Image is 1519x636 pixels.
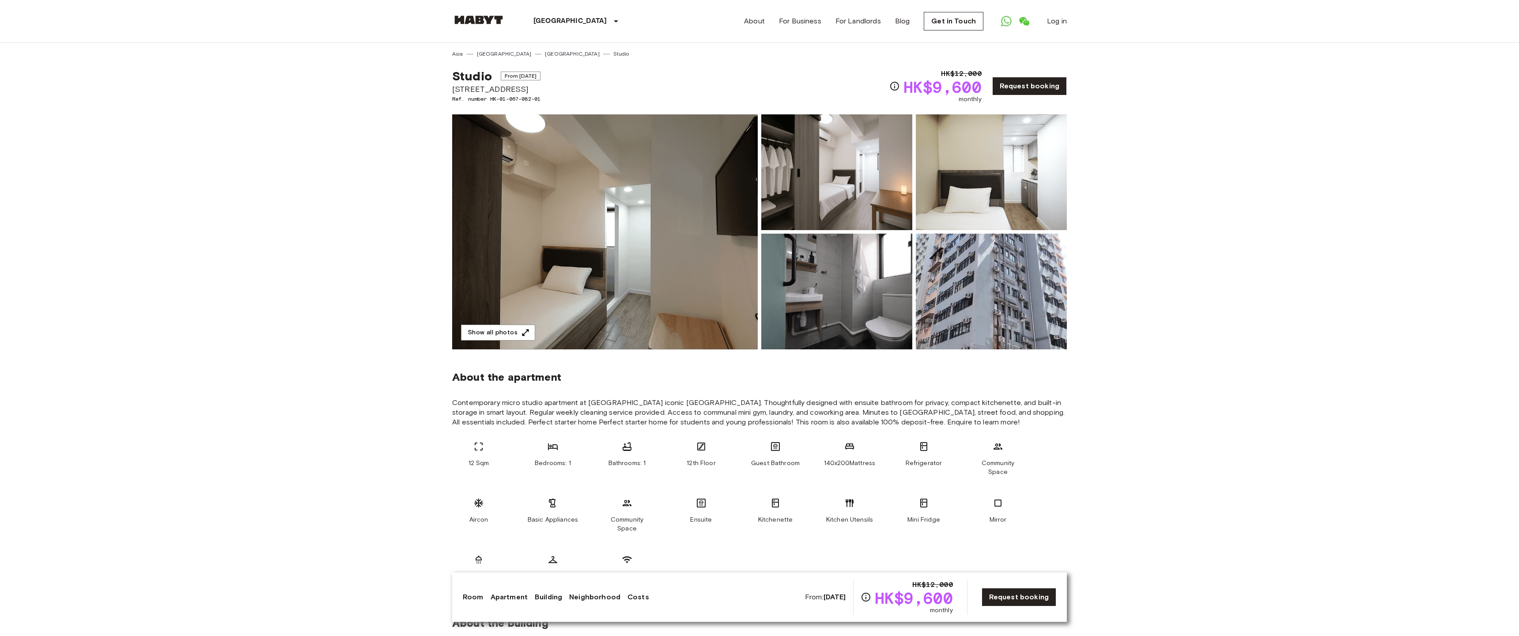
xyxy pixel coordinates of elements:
[601,515,654,533] span: Community Space
[826,515,873,524] span: Kitchen Utensils
[824,593,846,601] b: [DATE]
[535,459,571,468] span: Bedrooms: 1
[477,50,532,58] a: [GEOGRAPHIC_DATA]
[761,114,912,230] img: Picture of unit HK-01-067-082-01
[924,12,983,30] a: Get in Touch
[452,68,492,83] span: Studio
[452,95,540,103] span: Ref. number HK-01-067-082-01
[912,579,952,590] span: HK$12,000
[452,15,505,24] img: Habyt
[461,325,535,341] button: Show all photos
[982,588,1056,606] a: Request booking
[463,592,484,602] a: Room
[805,592,846,602] span: From:
[824,459,875,468] span: 140x200Mattress
[613,50,629,58] a: Studio
[990,515,1007,524] span: Mirror
[861,592,871,602] svg: Check cost overview for full price breakdown. Please note that discounts apply to new joiners onl...
[533,16,607,26] p: [GEOGRAPHIC_DATA]
[687,459,716,468] span: 12th Floor
[469,459,489,468] span: 12 Sqm
[758,515,793,524] span: Kitchenette
[452,371,561,384] span: About the apartment
[1047,16,1067,26] a: Log in
[469,515,488,524] span: Aircon
[538,572,567,581] span: Wardrobe
[903,79,982,95] span: HK$9,600
[835,16,881,26] a: For Landlords
[690,515,712,524] span: Ensuite
[930,606,953,615] span: monthly
[895,16,910,26] a: Blog
[959,95,982,104] span: monthly
[916,114,1067,230] img: Picture of unit HK-01-067-082-01
[992,77,1067,95] a: Request booking
[608,459,646,468] span: Bathrooms: 1
[907,515,940,524] span: Mini Fridge
[535,592,562,602] a: Building
[452,398,1067,427] span: Contemporary micro studio apartment at [GEOGRAPHIC_DATA] iconic [GEOGRAPHIC_DATA]. Thoughtfully d...
[889,81,900,91] svg: Check cost overview for full price breakdown. Please note that discounts apply to new joiners onl...
[528,515,578,524] span: Basic Appliances
[744,16,765,26] a: About
[941,68,981,79] span: HK$12,000
[491,592,528,602] a: Apartment
[452,83,540,95] span: [STREET_ADDRESS]
[452,50,463,58] a: Asia
[916,234,1067,349] img: Picture of unit HK-01-067-082-01
[545,50,600,58] a: [GEOGRAPHIC_DATA]
[468,572,490,581] span: Shower
[569,592,620,602] a: Neighborhood
[627,592,649,602] a: Costs
[971,459,1024,477] span: Community Space
[779,16,821,26] a: For Business
[875,590,953,606] span: HK$9,600
[906,459,942,468] span: Refrigerator
[998,12,1015,30] a: Open WhatsApp
[452,114,758,349] img: Marketing picture of unit HK-01-067-082-01
[751,459,800,468] span: Guest Bathroom
[622,572,633,581] span: Wifi
[761,234,912,349] img: Picture of unit HK-01-067-082-01
[452,617,548,630] span: About the building
[501,72,541,80] span: From [DATE]
[1015,12,1033,30] a: Open WeChat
